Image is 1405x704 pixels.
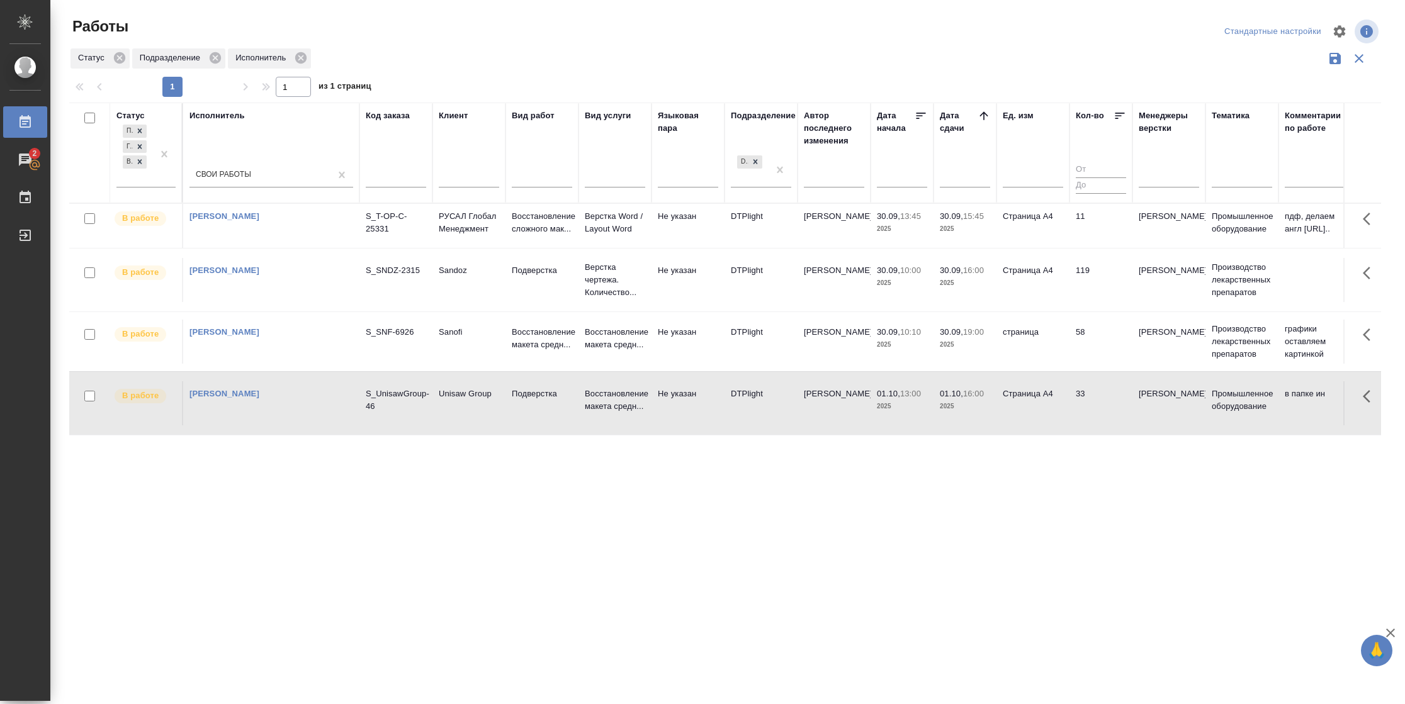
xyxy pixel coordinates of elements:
[1212,323,1272,360] p: Производство лекарственных препаратов
[123,125,133,138] div: Подбор
[963,389,984,398] p: 16:00
[1076,162,1126,178] input: От
[122,212,159,225] p: В работе
[1285,210,1345,235] p: пдф, делаем англ [URL]..
[798,320,871,364] td: [PERSON_NAME]
[439,264,499,277] p: Sandoz
[900,327,921,337] p: 10:10
[736,154,764,170] div: DTPlight
[439,210,499,235] p: РУСАЛ Глобал Менеджмент
[439,388,499,400] p: Unisaw Group
[737,155,748,169] div: DTPlight
[235,52,290,64] p: Исполнитель
[877,327,900,337] p: 30.09,
[877,265,900,275] p: 30.09,
[1139,326,1199,338] p: [PERSON_NAME]
[1212,388,1272,413] p: Промышленное оборудование
[585,388,645,413] p: Восстановление макета средн...
[189,327,259,337] a: [PERSON_NAME]
[1355,258,1385,288] button: Здесь прячутся важные кнопки
[1212,210,1272,235] p: Промышленное оборудование
[140,52,205,64] p: Подразделение
[996,258,1069,302] td: Страница А4
[963,265,984,275] p: 16:00
[1139,388,1199,400] p: [PERSON_NAME]
[366,109,410,122] div: Код заказа
[1076,109,1104,122] div: Кол-во
[652,258,725,302] td: Не указан
[1355,204,1385,234] button: Здесь прячутся важные кнопки
[189,211,259,221] a: [PERSON_NAME]
[78,52,109,64] p: Статус
[940,223,990,235] p: 2025
[940,109,978,135] div: Дата сдачи
[940,389,963,398] p: 01.10,
[652,204,725,248] td: Не указан
[132,48,225,69] div: Подразделение
[113,326,176,343] div: Исполнитель выполняет работу
[585,326,645,351] p: Восстановление макета средн...
[122,328,159,340] p: В работе
[1285,109,1345,135] div: Комментарии по работе
[877,400,927,413] p: 2025
[1366,637,1387,664] span: 🙏
[122,389,159,402] p: В работе
[228,48,311,69] div: Исполнитель
[1139,109,1199,135] div: Менеджеры верстки
[1003,109,1034,122] div: Ед. изм
[1139,210,1199,223] p: [PERSON_NAME]
[116,109,145,122] div: Статус
[804,109,864,147] div: Автор последнего изменения
[658,109,718,135] div: Языковая пара
[69,16,128,36] span: Работы
[512,264,572,277] p: Подверстка
[585,261,645,299] p: Верстка чертежа. Количество...
[1324,16,1355,47] span: Настроить таблицу
[877,223,927,235] p: 2025
[3,144,47,176] a: 2
[725,258,798,302] td: DTPlight
[366,388,426,413] div: S_UnisawGroup-46
[940,277,990,289] p: 2025
[963,211,984,221] p: 15:45
[725,320,798,364] td: DTPlight
[1355,320,1385,350] button: Здесь прячутся важные кнопки
[189,109,245,122] div: Исполнитель
[900,265,921,275] p: 10:00
[652,381,725,425] td: Не указан
[319,79,371,97] span: из 1 страниц
[196,170,251,181] div: Свои работы
[585,109,631,122] div: Вид услуги
[439,326,499,338] p: Sanofi
[1285,388,1345,400] p: в папке ин
[877,211,900,221] p: 30.09,
[1069,381,1132,425] td: 33
[1347,47,1371,70] button: Сбросить фильтры
[652,320,725,364] td: Не указан
[1076,177,1126,193] input: До
[512,388,572,400] p: Подверстка
[121,123,148,139] div: Подбор, Готов к работе, В работе
[940,327,963,337] p: 30.09,
[113,388,176,405] div: Исполнитель выполняет работу
[1221,22,1324,42] div: split button
[439,109,468,122] div: Клиент
[25,147,44,160] span: 2
[1069,320,1132,364] td: 58
[940,211,963,221] p: 30.09,
[71,48,130,69] div: Статус
[1212,261,1272,299] p: Производство лекарственных препаратов
[798,381,871,425] td: [PERSON_NAME]
[940,265,963,275] p: 30.09,
[585,210,645,235] p: Верстка Word / Layout Word
[1355,381,1385,411] button: Здесь прячутся важные кнопки
[900,211,921,221] p: 13:45
[1212,109,1250,122] div: Тематика
[1069,258,1132,302] td: 119
[900,389,921,398] p: 13:00
[1139,264,1199,277] p: [PERSON_NAME]
[189,389,259,398] a: [PERSON_NAME]
[940,400,990,413] p: 2025
[877,389,900,398] p: 01.10,
[877,109,915,135] div: Дата начала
